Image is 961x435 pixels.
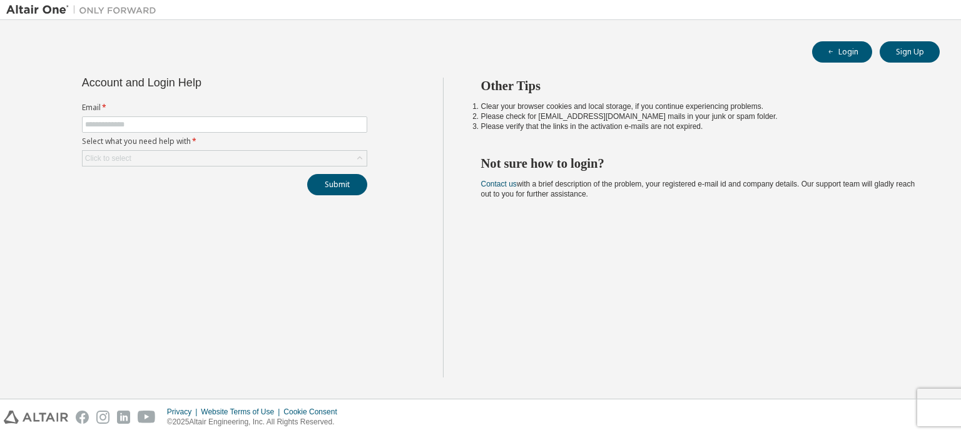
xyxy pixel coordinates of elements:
[481,180,915,198] span: with a brief description of the problem, your registered e-mail id and company details. Our suppo...
[481,111,918,121] li: Please check for [EMAIL_ADDRESS][DOMAIN_NAME] mails in your junk or spam folder.
[6,4,163,16] img: Altair One
[82,103,367,113] label: Email
[82,78,310,88] div: Account and Login Help
[167,407,201,417] div: Privacy
[138,411,156,424] img: youtube.svg
[481,78,918,94] h2: Other Tips
[481,155,918,171] h2: Not sure how to login?
[307,174,367,195] button: Submit
[481,121,918,131] li: Please verify that the links in the activation e-mails are not expired.
[83,151,367,166] div: Click to select
[880,41,940,63] button: Sign Up
[481,180,517,188] a: Contact us
[481,101,918,111] li: Clear your browser cookies and local storage, if you continue experiencing problems.
[82,136,367,146] label: Select what you need help with
[812,41,872,63] button: Login
[201,407,283,417] div: Website Terms of Use
[76,411,89,424] img: facebook.svg
[96,411,109,424] img: instagram.svg
[167,417,345,427] p: © 2025 Altair Engineering, Inc. All Rights Reserved.
[85,153,131,163] div: Click to select
[117,411,130,424] img: linkedin.svg
[283,407,344,417] div: Cookie Consent
[4,411,68,424] img: altair_logo.svg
